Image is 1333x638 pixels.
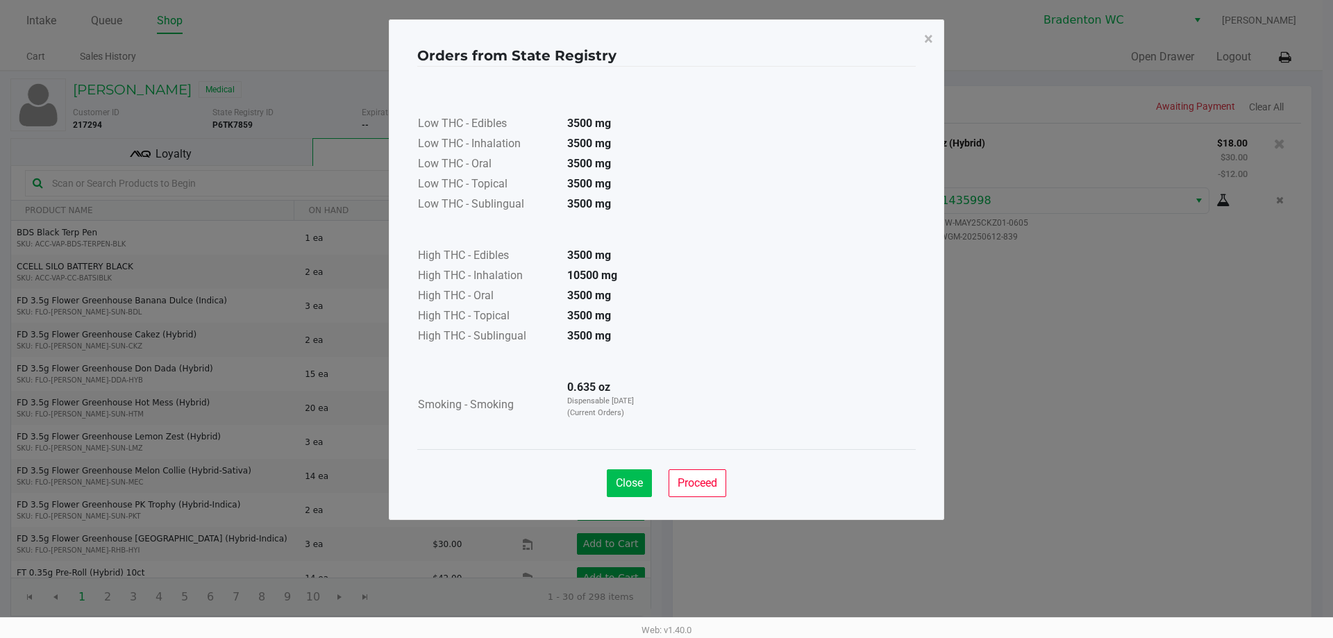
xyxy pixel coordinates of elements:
strong: 3500 mg [567,137,611,150]
td: High THC - Topical [417,307,556,327]
strong: 3500 mg [567,249,611,262]
span: Proceed [678,476,717,489]
strong: 3500 mg [567,329,611,342]
strong: 3500 mg [567,289,611,302]
td: Smoking - Smoking [417,378,556,433]
strong: 0.635 oz [567,380,610,394]
strong: 3500 mg [567,157,611,170]
p: Dispensable [DATE] (Current Orders) [567,396,642,419]
button: Close [607,469,652,497]
td: Low THC - Sublingual [417,195,556,215]
td: High THC - Inhalation [417,267,556,287]
strong: 3500 mg [567,197,611,210]
td: Low THC - Oral [417,155,556,175]
td: High THC - Oral [417,287,556,307]
span: Close [616,476,643,489]
span: Web: v1.40.0 [642,625,691,635]
strong: 10500 mg [567,269,617,282]
strong: 3500 mg [567,309,611,322]
button: Proceed [669,469,726,497]
button: Close [913,19,944,58]
td: Low THC - Inhalation [417,135,556,155]
td: Low THC - Topical [417,175,556,195]
td: High THC - Sublingual [417,327,556,347]
td: Low THC - Edibles [417,115,556,135]
h4: Orders from State Registry [417,45,617,66]
td: High THC - Edibles [417,246,556,267]
strong: 3500 mg [567,117,611,130]
strong: 3500 mg [567,177,611,190]
span: × [924,29,933,49]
